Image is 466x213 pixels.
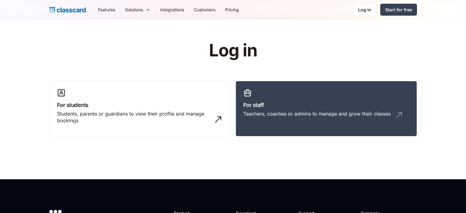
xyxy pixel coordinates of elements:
h1: Log in [136,41,330,60]
a: Integrations [155,3,189,17]
div: Teachers, coaches or admins to manage and grow their classes [243,110,391,117]
a: Log in [353,3,377,16]
div: Solutions [120,3,155,17]
div: Solutions [125,6,143,13]
a: Features [93,3,120,17]
h3: For staff [243,101,409,109]
a: For studentsStudents, parents or guardians to view their profile and manage bookings [49,81,231,137]
a: For staffTeachers, coaches or admins to manage and grow their classes [236,81,417,137]
a: home [49,6,86,14]
a: Start for free [380,4,417,16]
div: Log in [358,6,371,13]
a: Pricing [220,3,244,17]
h3: For students [57,101,223,109]
div: Students, parents or guardians to view their profile and manage bookings [57,110,211,124]
div: Start for free [385,6,412,13]
a: Customers [189,3,220,17]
